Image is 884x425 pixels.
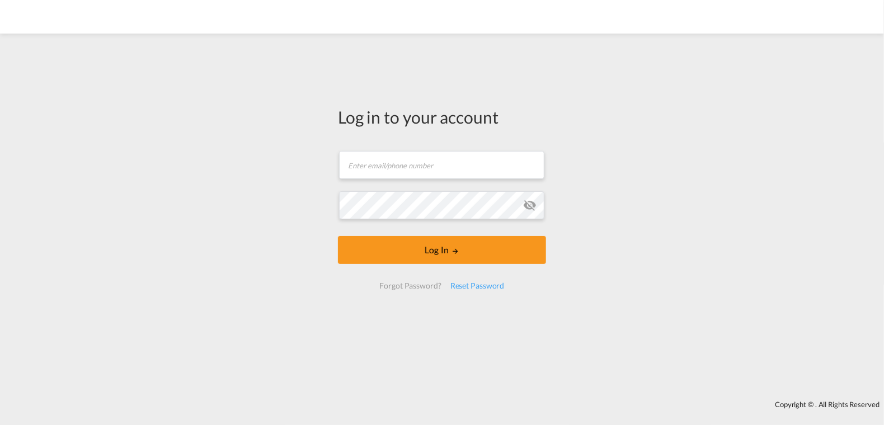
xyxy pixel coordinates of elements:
[338,236,546,264] button: LOGIN
[523,199,537,212] md-icon: icon-eye-off
[446,276,509,296] div: Reset Password
[375,276,445,296] div: Forgot Password?
[338,105,546,129] div: Log in to your account
[339,151,544,179] input: Enter email/phone number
